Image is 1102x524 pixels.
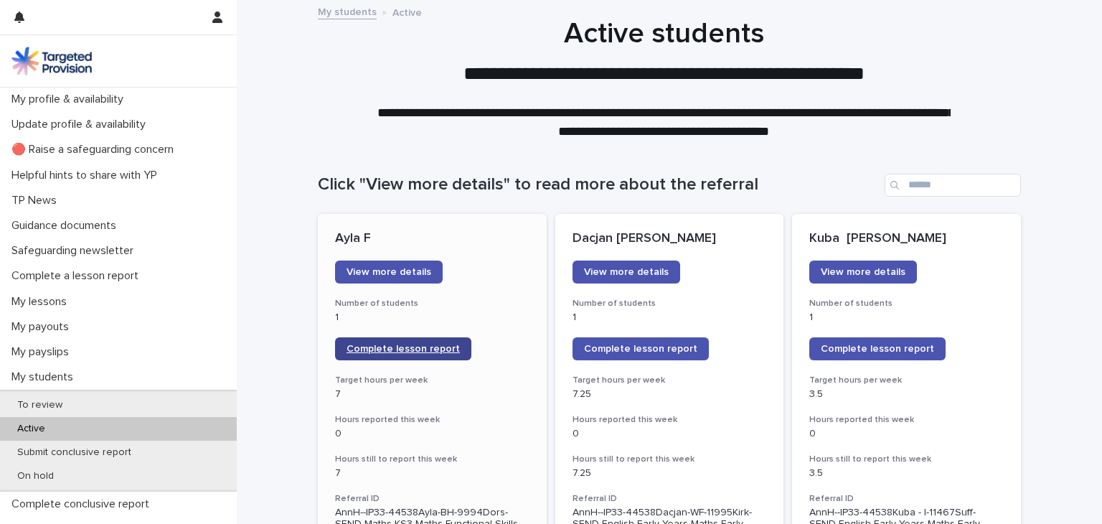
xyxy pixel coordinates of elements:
[6,370,85,384] p: My students
[573,454,767,465] h3: Hours still to report this week
[335,337,471,360] a: Complete lesson report
[347,267,431,277] span: View more details
[6,446,143,459] p: Submit conclusive report
[11,47,92,75] img: M5nRWzHhSzIhMunXDL62
[6,497,161,511] p: Complete conclusive report
[573,467,767,479] p: 7.25
[335,414,529,426] h3: Hours reported this week
[335,298,529,309] h3: Number of students
[809,312,1004,324] p: 1
[335,428,529,440] p: 0
[6,423,57,435] p: Active
[584,344,697,354] span: Complete lesson report
[335,261,443,284] a: View more details
[347,344,460,354] span: Complete lesson report
[6,244,145,258] p: Safeguarding newsletter
[573,337,709,360] a: Complete lesson report
[584,267,669,277] span: View more details
[312,17,1015,51] h1: Active students
[335,454,529,465] h3: Hours still to report this week
[573,375,767,386] h3: Target hours per week
[6,470,65,482] p: On hold
[6,143,185,156] p: 🔴 Raise a safeguarding concern
[573,428,767,440] p: 0
[809,298,1004,309] h3: Number of students
[809,388,1004,401] p: 3.5
[6,194,68,207] p: TP News
[809,428,1004,440] p: 0
[6,345,80,359] p: My payslips
[6,295,78,309] p: My lessons
[335,231,529,247] p: Ayla F
[573,493,767,505] h3: Referral ID
[6,399,74,411] p: To review
[573,231,767,247] p: Dacjan [PERSON_NAME]
[809,414,1004,426] h3: Hours reported this week
[573,312,767,324] p: 1
[885,174,1021,197] input: Search
[809,375,1004,386] h3: Target hours per week
[809,231,1004,247] p: Kuba [PERSON_NAME]
[809,454,1004,465] h3: Hours still to report this week
[809,261,917,284] a: View more details
[335,493,529,505] h3: Referral ID
[335,467,529,479] p: 7
[573,261,680,284] a: View more details
[6,219,128,233] p: Guidance documents
[335,312,529,324] p: 1
[573,414,767,426] h3: Hours reported this week
[335,388,529,401] p: 7
[809,493,1004,505] h3: Referral ID
[318,3,377,19] a: My students
[6,118,157,131] p: Update profile & availability
[809,337,946,360] a: Complete lesson report
[573,298,767,309] h3: Number of students
[809,467,1004,479] p: 3.5
[6,320,80,334] p: My payouts
[821,344,934,354] span: Complete lesson report
[821,267,905,277] span: View more details
[335,375,529,386] h3: Target hours per week
[573,388,767,401] p: 7.25
[318,174,879,195] h1: Click "View more details" to read more about the referral
[6,169,169,182] p: Helpful hints to share with YP
[6,269,150,283] p: Complete a lesson report
[6,93,135,106] p: My profile & availability
[392,4,422,19] p: Active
